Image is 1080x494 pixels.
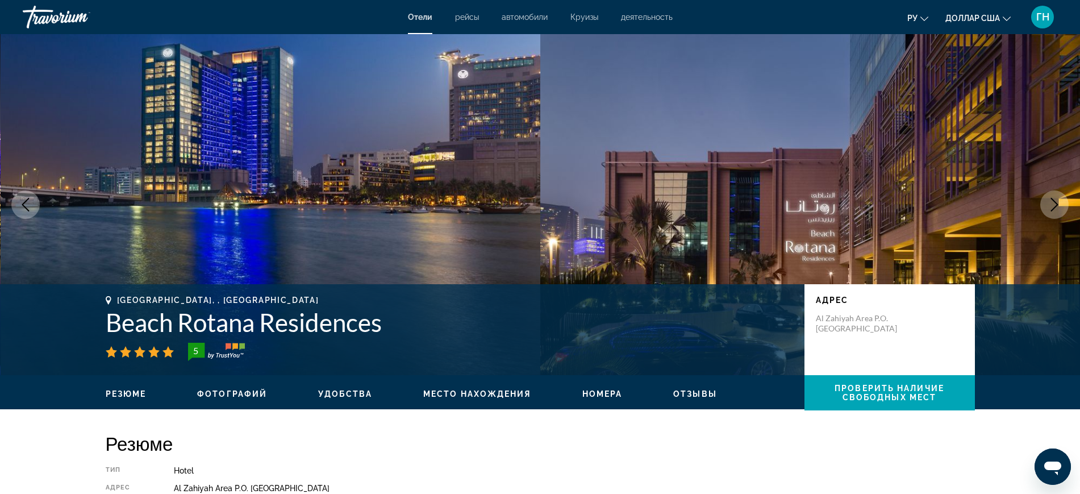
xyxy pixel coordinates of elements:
span: Удобства [318,389,372,398]
div: Тип [106,466,146,475]
a: Отели [408,13,432,22]
font: ру [907,14,918,23]
button: Изменить валюту [945,10,1011,26]
span: Проверить наличие свободных мест [835,384,944,402]
button: Проверить наличие свободных мест [804,375,975,410]
p: Al Zahiyah Area P.O. [GEOGRAPHIC_DATA] [816,313,907,334]
iframe: Кнопка запуска окна обмена сообщениями [1035,449,1071,485]
h1: Beach Rotana Residences [106,308,793,337]
button: Фотографий [197,389,267,399]
a: Травориум [23,2,136,32]
p: адрес [816,296,964,305]
span: [GEOGRAPHIC_DATA], , [GEOGRAPHIC_DATA] [117,296,319,305]
span: Отзывы [673,389,717,398]
button: Previous image [11,190,40,219]
span: Номера [582,389,623,398]
button: Изменить язык [907,10,928,26]
button: Удобства [318,389,372,399]
span: Фотографий [197,389,267,398]
span: Место нахождения [423,389,531,398]
font: ГН [1036,11,1049,23]
button: Меню пользователя [1028,5,1057,29]
a: автомобили [502,13,548,22]
div: Hotel [174,466,974,475]
div: адрес [106,484,146,493]
font: доллар США [945,14,1000,23]
button: Номера [582,389,623,399]
div: 5 [185,344,207,358]
div: Al Zahiyah Area P.O. [GEOGRAPHIC_DATA] [174,484,974,493]
button: Резюме [106,389,147,399]
span: Резюме [106,389,147,398]
h2: Резюме [106,432,975,455]
button: Next image [1040,190,1069,219]
a: деятельность [621,13,673,22]
a: Круизы [570,13,598,22]
button: Место нахождения [423,389,531,399]
img: trustyou-badge-hor.svg [188,343,245,361]
a: рейсы [455,13,479,22]
button: Отзывы [673,389,717,399]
